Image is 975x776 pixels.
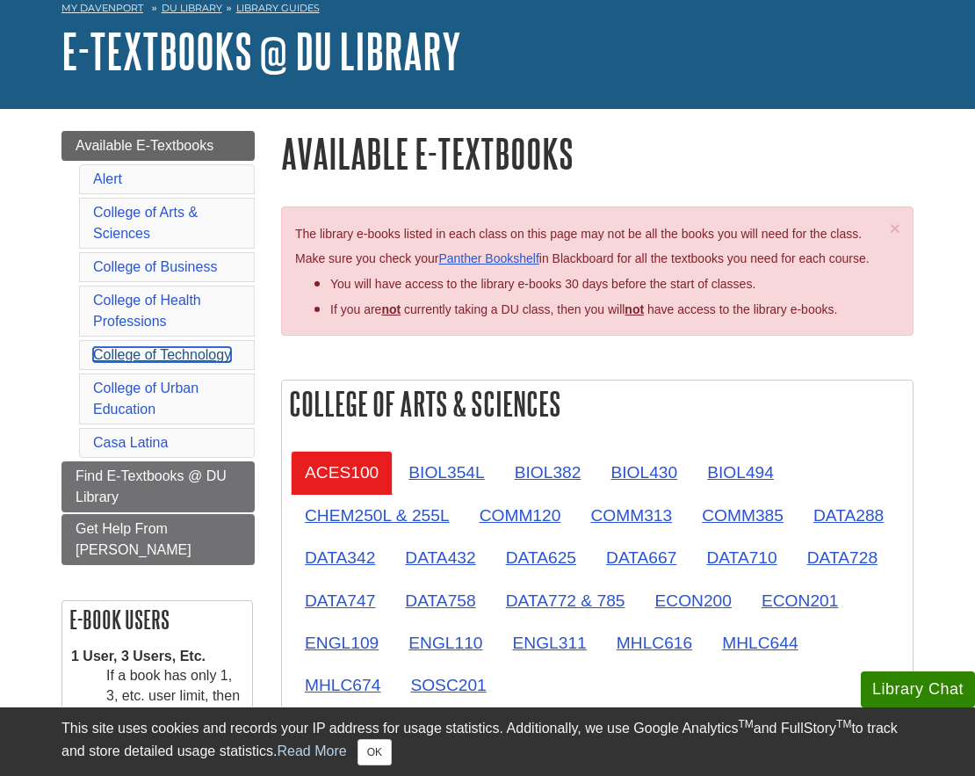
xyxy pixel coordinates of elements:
[396,664,500,707] a: SOSC201
[61,131,255,161] a: Available E-Textbooks
[641,579,746,622] a: ECON200
[692,536,791,579] a: DATA710
[381,302,401,316] strong: not
[890,219,900,237] button: Close
[394,451,498,494] a: BIOL354L
[466,494,575,537] a: COMM120
[747,579,852,622] a: ECON201
[291,664,394,707] a: MHLC674
[277,743,346,758] a: Read More
[861,671,975,707] button: Library Chat
[291,536,389,579] a: DATA342
[330,302,837,316] span: If you are currently taking a DU class, then you will have access to the library e-books.
[61,1,143,16] a: My Davenport
[576,494,686,537] a: COMM313
[438,251,538,265] a: Panther Bookshelf
[291,621,393,664] a: ENGL109
[62,601,252,638] h2: E-book Users
[76,521,191,557] span: Get Help From [PERSON_NAME]
[708,621,812,664] a: MHLC644
[291,494,464,537] a: CHEM250L & 255L
[162,2,222,14] a: DU Library
[282,381,913,427] h2: College of Arts & Sciences
[596,451,691,494] a: BIOL430
[738,718,753,730] sup: TM
[492,579,639,622] a: DATA772 & 785
[357,739,392,765] button: Close
[890,218,900,238] span: ×
[394,621,496,664] a: ENGL110
[499,621,601,664] a: ENGL311
[688,494,798,537] a: COMM385
[291,451,393,494] a: ACES100
[603,621,706,664] a: MHLC616
[281,131,914,176] h1: Available E-Textbooks
[291,579,389,622] a: DATA747
[61,24,461,78] a: E-Textbooks @ DU Library
[61,514,255,565] a: Get Help From [PERSON_NAME]
[93,381,199,417] a: College of Urban Education
[93,171,122,186] a: Alert
[625,302,644,316] u: not
[93,293,201,329] a: College of Health Professions
[492,536,590,579] a: DATA625
[391,579,489,622] a: DATA758
[501,451,596,494] a: BIOL382
[61,718,914,765] div: This site uses cookies and records your IP address for usage statistics. Additionally, we use Goo...
[93,259,217,274] a: College of Business
[236,2,320,14] a: Library Guides
[391,536,489,579] a: DATA432
[330,277,755,291] span: You will have access to the library e-books 30 days before the start of classes.
[295,227,870,266] span: The library e-books listed in each class on this page may not be all the books you will need for ...
[693,451,788,494] a: BIOL494
[799,494,898,537] a: DATA288
[93,435,168,450] a: Casa Latina
[793,536,892,579] a: DATA728
[836,718,851,730] sup: TM
[93,205,198,241] a: College of Arts & Sciences
[76,468,227,504] span: Find E-Textbooks @ DU Library
[76,138,213,153] span: Available E-Textbooks
[71,647,243,667] dt: 1 User, 3 Users, Etc.
[61,461,255,512] a: Find E-Textbooks @ DU Library
[93,347,231,362] a: College of Technology
[592,536,690,579] a: DATA667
